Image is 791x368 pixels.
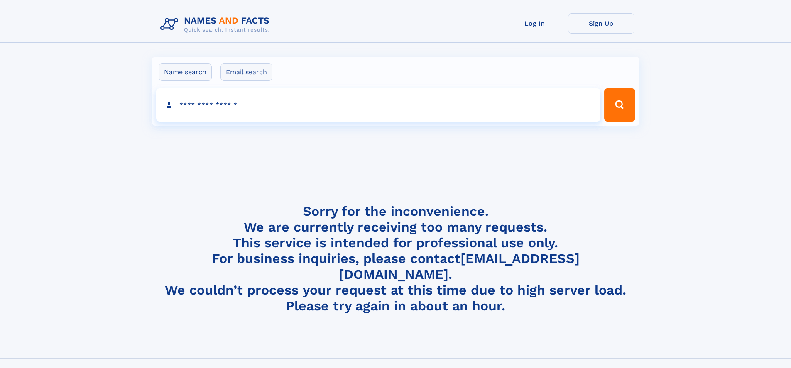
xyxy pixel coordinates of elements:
[502,13,568,34] a: Log In
[156,88,601,122] input: search input
[568,13,634,34] a: Sign Up
[220,63,272,81] label: Email search
[604,88,635,122] button: Search Button
[159,63,212,81] label: Name search
[157,203,634,314] h4: Sorry for the inconvenience. We are currently receiving too many requests. This service is intend...
[157,13,277,36] img: Logo Names and Facts
[339,251,580,282] a: [EMAIL_ADDRESS][DOMAIN_NAME]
